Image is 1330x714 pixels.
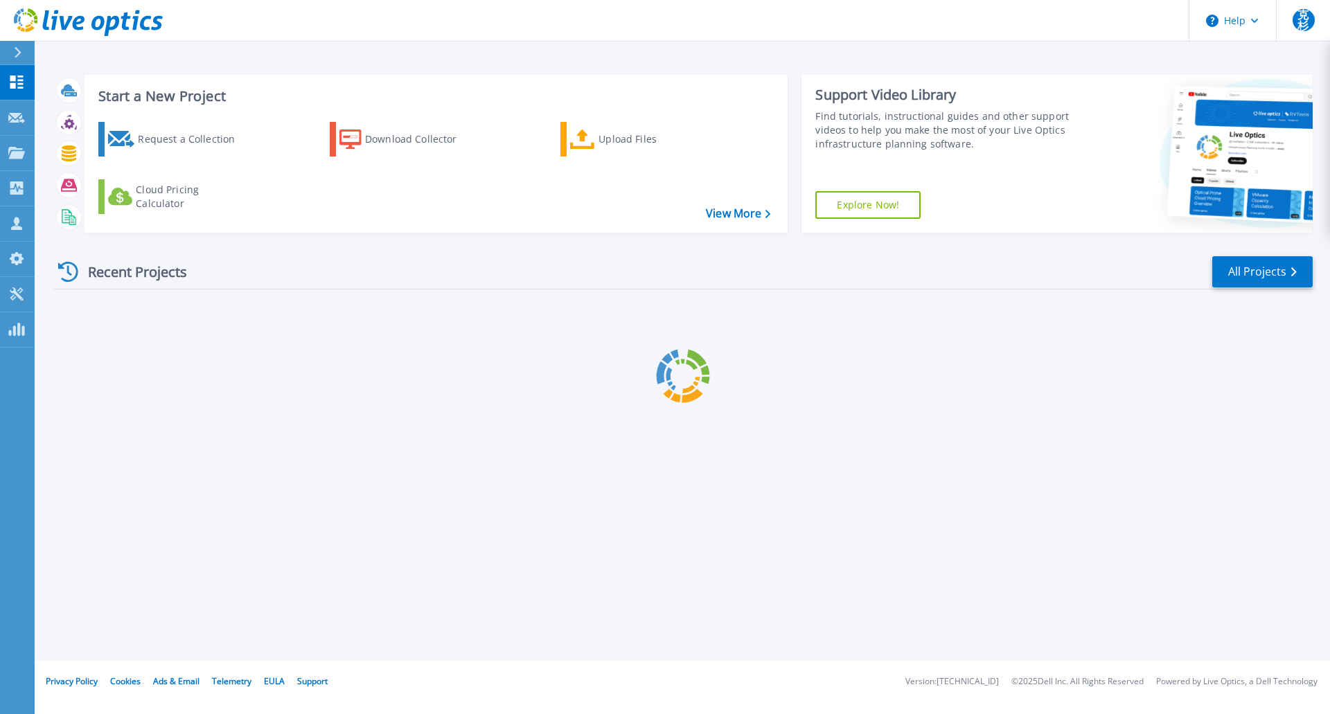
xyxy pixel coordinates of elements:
[815,191,921,219] a: Explore Now!
[1293,9,1315,31] span: 克杉
[46,675,98,687] a: Privacy Policy
[365,125,476,153] div: Download Collector
[905,677,999,686] li: Version: [TECHNICAL_ID]
[297,675,328,687] a: Support
[598,125,709,153] div: Upload Files
[815,109,1076,151] div: Find tutorials, instructional guides and other support videos to help you make the most of your L...
[1011,677,1144,686] li: © 2025 Dell Inc. All Rights Reserved
[815,86,1076,104] div: Support Video Library
[136,183,247,211] div: Cloud Pricing Calculator
[138,125,249,153] div: Request a Collection
[153,675,199,687] a: Ads & Email
[98,179,253,214] a: Cloud Pricing Calculator
[264,675,285,687] a: EULA
[212,675,251,687] a: Telemetry
[98,89,770,104] h3: Start a New Project
[1156,677,1318,686] li: Powered by Live Optics, a Dell Technology
[1212,256,1313,287] a: All Projects
[706,207,770,220] a: View More
[98,122,253,157] a: Request a Collection
[53,255,206,289] div: Recent Projects
[560,122,715,157] a: Upload Files
[110,675,141,687] a: Cookies
[330,122,484,157] a: Download Collector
